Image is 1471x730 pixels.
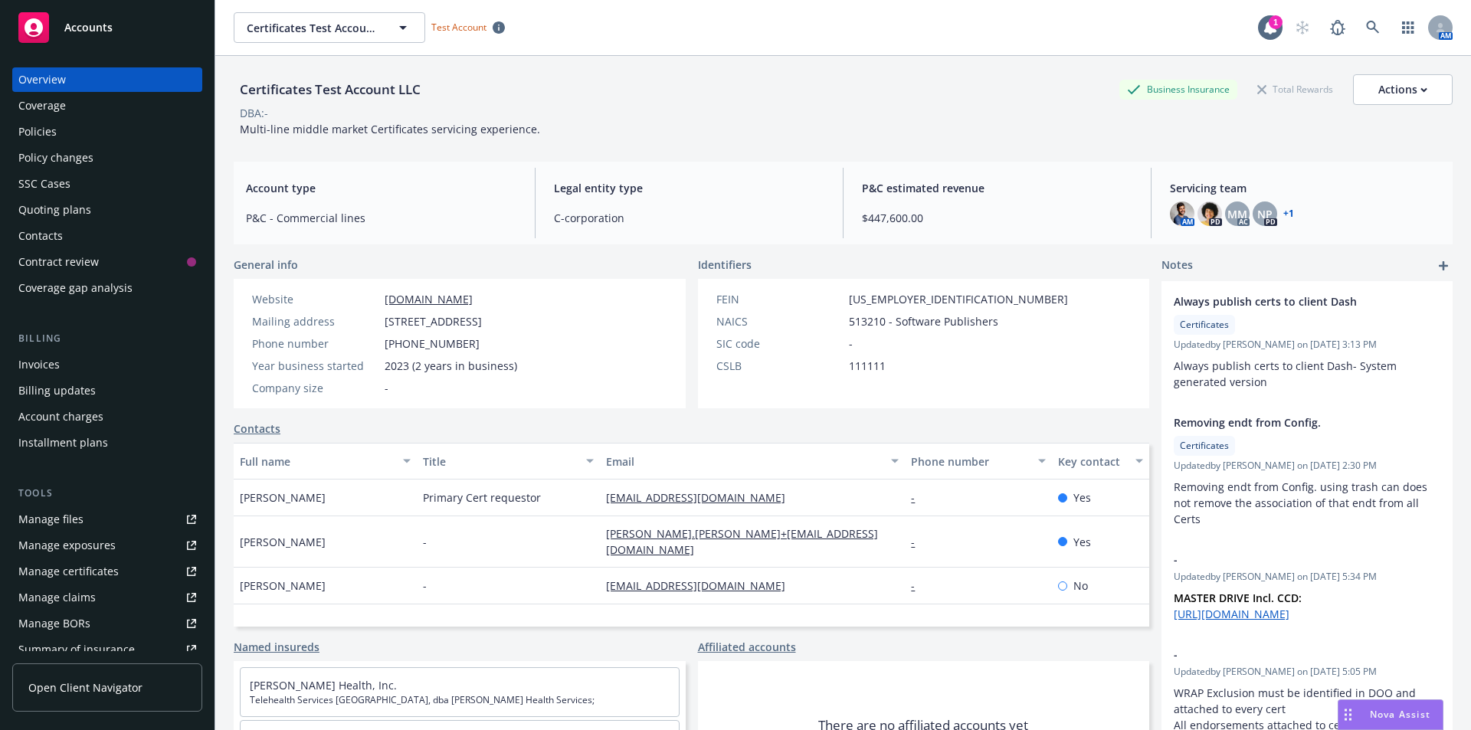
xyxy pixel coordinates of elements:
[911,453,1028,470] div: Phone number
[240,122,540,136] span: Multi-line middle market Certificates servicing experience.
[385,292,473,306] a: [DOMAIN_NAME]
[18,611,90,636] div: Manage BORs
[1283,209,1294,218] a: +1
[1073,578,1088,594] span: No
[1174,552,1401,568] span: -
[849,291,1068,307] span: [US_EMPLOYER_IDENTIFICATION_NUMBER]
[1269,15,1283,29] div: 1
[849,358,886,374] span: 111111
[1174,607,1289,621] a: [URL][DOMAIN_NAME]
[12,533,202,558] a: Manage exposures
[246,180,516,196] span: Account type
[240,105,268,121] div: DBA: -
[716,358,843,374] div: CSLB
[1227,206,1247,222] span: MM
[18,352,60,377] div: Invoices
[1174,358,1400,389] span: Always publish certs to client Dash- System generated version
[252,380,378,396] div: Company size
[698,257,752,273] span: Identifiers
[1058,453,1126,470] div: Key contact
[1119,80,1237,99] div: Business Insurance
[18,430,108,455] div: Installment plans
[18,67,66,92] div: Overview
[1161,402,1453,539] div: Removing endt from Config.CertificatesUpdatedby [PERSON_NAME] on [DATE] 2:30 PMRemoving endt from...
[1174,414,1401,430] span: Removing endt from Config.
[1174,338,1440,352] span: Updated by [PERSON_NAME] on [DATE] 3:13 PM
[606,578,798,593] a: [EMAIL_ADDRESS][DOMAIN_NAME]
[1174,570,1440,584] span: Updated by [PERSON_NAME] on [DATE] 5:34 PM
[12,637,202,662] a: Summary of insurance
[12,172,202,196] a: SSC Cases
[12,146,202,170] a: Policy changes
[1161,281,1453,402] div: Always publish certs to client DashCertificatesUpdatedby [PERSON_NAME] on [DATE] 3:13 PMAlways pu...
[431,21,487,34] span: Test Account
[240,453,394,470] div: Full name
[905,443,1051,480] button: Phone number
[252,313,378,329] div: Mailing address
[252,291,378,307] div: Website
[849,336,853,352] span: -
[1370,708,1430,721] span: Nova Assist
[423,453,577,470] div: Title
[18,198,91,222] div: Quoting plans
[12,585,202,610] a: Manage claims
[606,453,882,470] div: Email
[18,93,66,118] div: Coverage
[423,489,541,506] span: Primary Cert requestor
[12,331,202,346] div: Billing
[1287,12,1318,43] a: Start snowing
[1250,80,1341,99] div: Total Rewards
[554,180,824,196] span: Legal entity type
[240,578,326,594] span: [PERSON_NAME]
[716,336,843,352] div: SIC code
[1434,257,1453,275] a: add
[1073,534,1091,550] span: Yes
[252,336,378,352] div: Phone number
[252,358,378,374] div: Year business started
[250,693,670,707] span: Telehealth Services [GEOGRAPHIC_DATA], dba [PERSON_NAME] Health Services;
[12,507,202,532] a: Manage files
[18,250,99,274] div: Contract review
[12,250,202,274] a: Contract review
[606,526,878,557] a: [PERSON_NAME].[PERSON_NAME]+[EMAIL_ADDRESS][DOMAIN_NAME]
[12,559,202,584] a: Manage certificates
[18,172,70,196] div: SSC Cases
[12,611,202,636] a: Manage BORs
[18,276,133,300] div: Coverage gap analysis
[1180,439,1229,453] span: Certificates
[716,313,843,329] div: NAICS
[12,486,202,501] div: Tools
[64,21,113,34] span: Accounts
[12,378,202,403] a: Billing updates
[385,380,388,396] span: -
[1170,180,1440,196] span: Servicing team
[1174,293,1401,309] span: Always publish certs to client Dash
[234,443,417,480] button: Full name
[18,224,63,248] div: Contacts
[240,534,326,550] span: [PERSON_NAME]
[1353,74,1453,105] button: Actions
[862,210,1132,226] span: $447,600.00
[423,534,427,550] span: -
[417,443,600,480] button: Title
[911,578,927,593] a: -
[18,507,84,532] div: Manage files
[12,430,202,455] a: Installment plans
[1378,75,1427,104] div: Actions
[1197,201,1222,226] img: photo
[12,404,202,429] a: Account charges
[234,639,319,655] a: Named insureds
[716,291,843,307] div: FEIN
[423,578,427,594] span: -
[1174,647,1401,663] span: -
[18,119,57,144] div: Policies
[1338,700,1358,729] div: Drag to move
[18,559,119,584] div: Manage certificates
[1338,699,1443,730] button: Nova Assist
[1174,685,1440,717] li: WRAP Exclusion must be identified in DOO and attached to every cert
[911,535,927,549] a: -
[18,378,96,403] div: Billing updates
[554,210,824,226] span: C-corporation
[1174,665,1440,679] span: Updated by [PERSON_NAME] on [DATE] 5:05 PM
